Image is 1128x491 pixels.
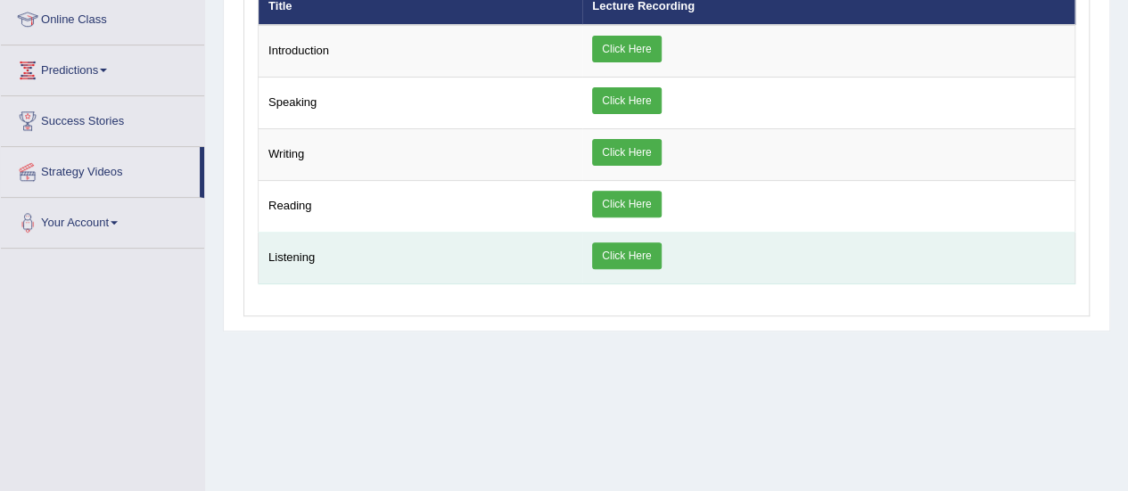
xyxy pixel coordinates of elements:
a: Click Here [592,87,661,114]
a: Success Stories [1,96,204,141]
td: Introduction [259,25,583,78]
a: Click Here [592,242,661,269]
a: Predictions [1,45,204,90]
a: Click Here [592,36,661,62]
td: Reading [259,181,583,233]
td: Listening [259,233,583,284]
a: Strategy Videos [1,147,200,192]
a: Click Here [592,139,661,166]
a: Click Here [592,191,661,217]
a: Your Account [1,198,204,242]
td: Writing [259,129,583,181]
td: Speaking [259,78,583,129]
